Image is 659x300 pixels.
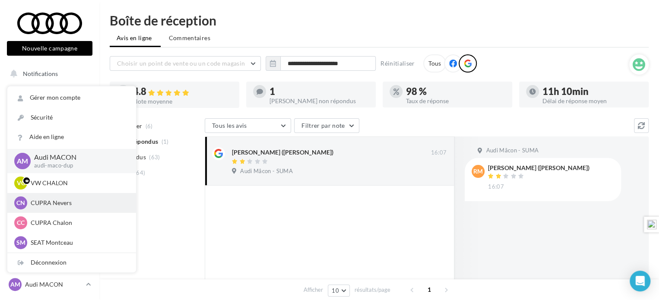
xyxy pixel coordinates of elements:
div: Déconnexion [7,253,136,272]
div: 98 % [406,87,505,96]
button: Notifications [5,65,91,83]
span: CC [17,218,25,227]
p: CUPRA Nevers [31,199,126,207]
a: Aide en ligne [7,127,136,147]
span: Audi Mâcon - SUMA [486,147,539,155]
span: SM [16,238,25,247]
button: Réinitialiser [377,58,418,69]
a: Campagnes [5,152,94,170]
span: VC [17,179,25,187]
p: Audi MACON [34,152,122,162]
button: Filtrer par note [294,118,359,133]
a: PLV et print personnalisable [5,194,94,220]
button: 10 [328,284,350,297]
p: VW CHALON [31,179,126,187]
div: Boîte de réception [110,14,649,27]
span: 1 [422,283,436,297]
span: 16:07 [488,183,504,191]
a: AM Audi MACON [7,276,92,293]
a: Opérations [5,86,94,104]
div: [PERSON_NAME] ([PERSON_NAME]) [488,165,589,171]
span: résultats/page [355,286,390,294]
div: Note moyenne [133,98,232,104]
p: audi-maco-dup [34,162,122,170]
span: Audi Mâcon - SUMA [240,167,293,175]
div: Tous [423,54,446,73]
div: 11h 10min [542,87,642,96]
button: Tous les avis [205,118,291,133]
p: SEAT Montceau [31,238,126,247]
p: CUPRA Chalon [31,218,126,227]
span: AM [10,280,20,289]
span: Notifications [23,70,58,77]
a: Boîte de réception [5,107,94,126]
span: Afficher [304,286,323,294]
span: Tous les avis [212,122,247,129]
span: CN [16,199,25,207]
div: [PERSON_NAME] ([PERSON_NAME]) [232,148,333,157]
span: Choisir un point de vente ou un code magasin [117,60,245,67]
div: 1 [269,87,369,96]
div: Taux de réponse [406,98,505,104]
span: (6) [146,123,153,129]
a: Gérer mon compte [7,88,136,107]
span: (63) [149,154,160,161]
span: 10 [332,287,339,294]
span: AM [17,156,28,166]
button: Nouvelle campagne [7,41,92,56]
div: [PERSON_NAME] non répondus [269,98,369,104]
a: Visibilité en ligne [5,130,94,148]
a: Sécurité [7,108,136,127]
span: (64) [134,169,145,176]
div: Open Intercom Messenger [630,271,650,291]
button: Choisir un point de vente ou un code magasin [110,56,261,71]
span: Commentaires [169,34,210,42]
span: RM [473,167,483,176]
span: 16:07 [431,149,447,157]
div: Délai de réponse moyen [542,98,642,104]
div: 4.8 [133,87,232,97]
a: Médiathèque [5,173,94,191]
p: Audi MACON [25,280,82,289]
